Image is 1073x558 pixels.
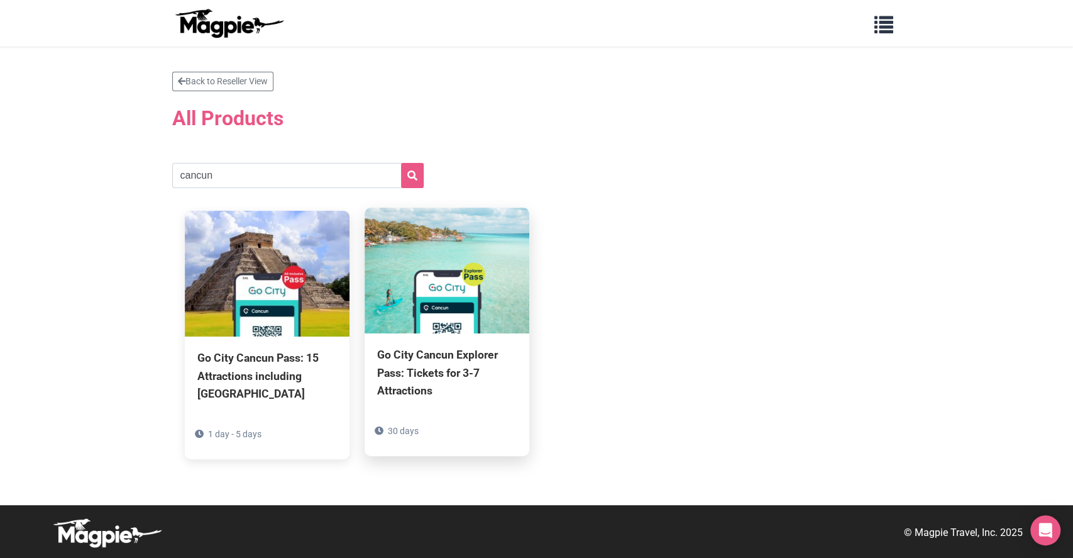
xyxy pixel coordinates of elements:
[172,163,424,188] input: Search products...
[172,8,285,38] img: logo-ab69f6fb50320c5b225c76a69d11143b.png
[50,518,163,548] img: logo-white-d94fa1abed81b67a048b3d0f0ab5b955.png
[172,99,901,138] h2: All Products
[365,208,529,455] a: Go City Cancun Explorer Pass: Tickets for 3-7 Attractions 30 days
[208,429,261,439] span: 1 day - 5 days
[377,346,517,399] div: Go City Cancun Explorer Pass: Tickets for 3-7 Attractions
[172,72,273,91] a: Back to Reseller View
[1030,515,1060,545] div: Open Intercom Messenger
[185,211,349,459] a: Go City Cancun Pass: 15 Attractions including [GEOGRAPHIC_DATA] 1 day - 5 days
[197,349,337,402] div: Go City Cancun Pass: 15 Attractions including [GEOGRAPHIC_DATA]
[904,525,1023,541] p: © Magpie Travel, Inc. 2025
[185,211,349,337] img: Go City Cancun Pass: 15 Attractions including Chichén Itzá
[388,426,419,436] span: 30 days
[365,208,529,333] img: Go City Cancun Explorer Pass: Tickets for 3-7 Attractions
